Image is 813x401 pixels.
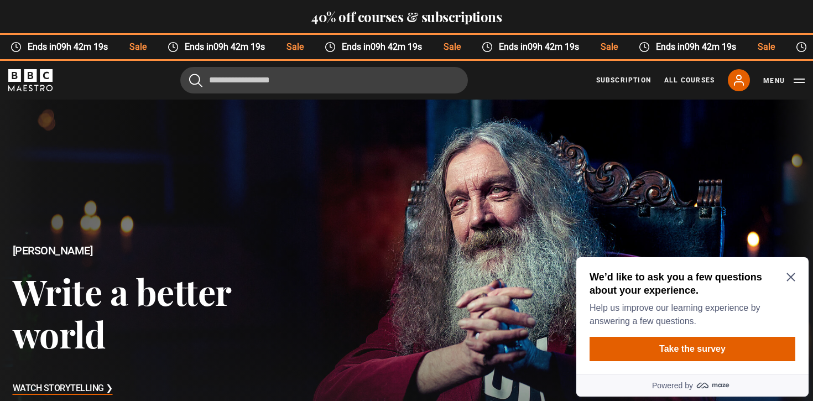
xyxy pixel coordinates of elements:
time: 09h 42m 19s [210,41,261,52]
span: Sale [114,40,153,54]
time: 09h 42m 19s [680,41,732,52]
button: Toggle navigation [763,75,805,86]
span: Sale [429,40,467,54]
button: Close Maze Prompt [215,20,223,29]
h2: [PERSON_NAME] [13,244,326,257]
span: Ends in [331,40,428,54]
p: Help us improve our learning experience by answering a few questions. [18,49,219,75]
span: Sale [586,40,624,54]
span: Ends in [645,40,742,54]
span: Ends in [174,40,271,54]
span: Ends in [488,40,585,54]
h2: We’d like to ask you a few questions about your experience. [18,18,219,44]
time: 09h 42m 19s [523,41,575,52]
button: Submit the search query [189,73,202,87]
time: 09h 42m 19s [53,41,104,52]
time: 09h 42m 19s [366,41,418,52]
h3: Write a better world [13,270,326,356]
a: All Courses [664,75,715,85]
span: Sale [272,40,310,54]
button: Take the survey [18,84,223,108]
a: Powered by maze [4,122,237,144]
span: Sale [743,40,781,54]
span: Ends in [17,40,114,54]
a: Subscription [596,75,651,85]
svg: BBC Maestro [8,69,53,91]
h3: Watch Storytelling ❯ [13,381,113,397]
input: Search [180,67,468,93]
div: Optional study invitation [4,4,237,144]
